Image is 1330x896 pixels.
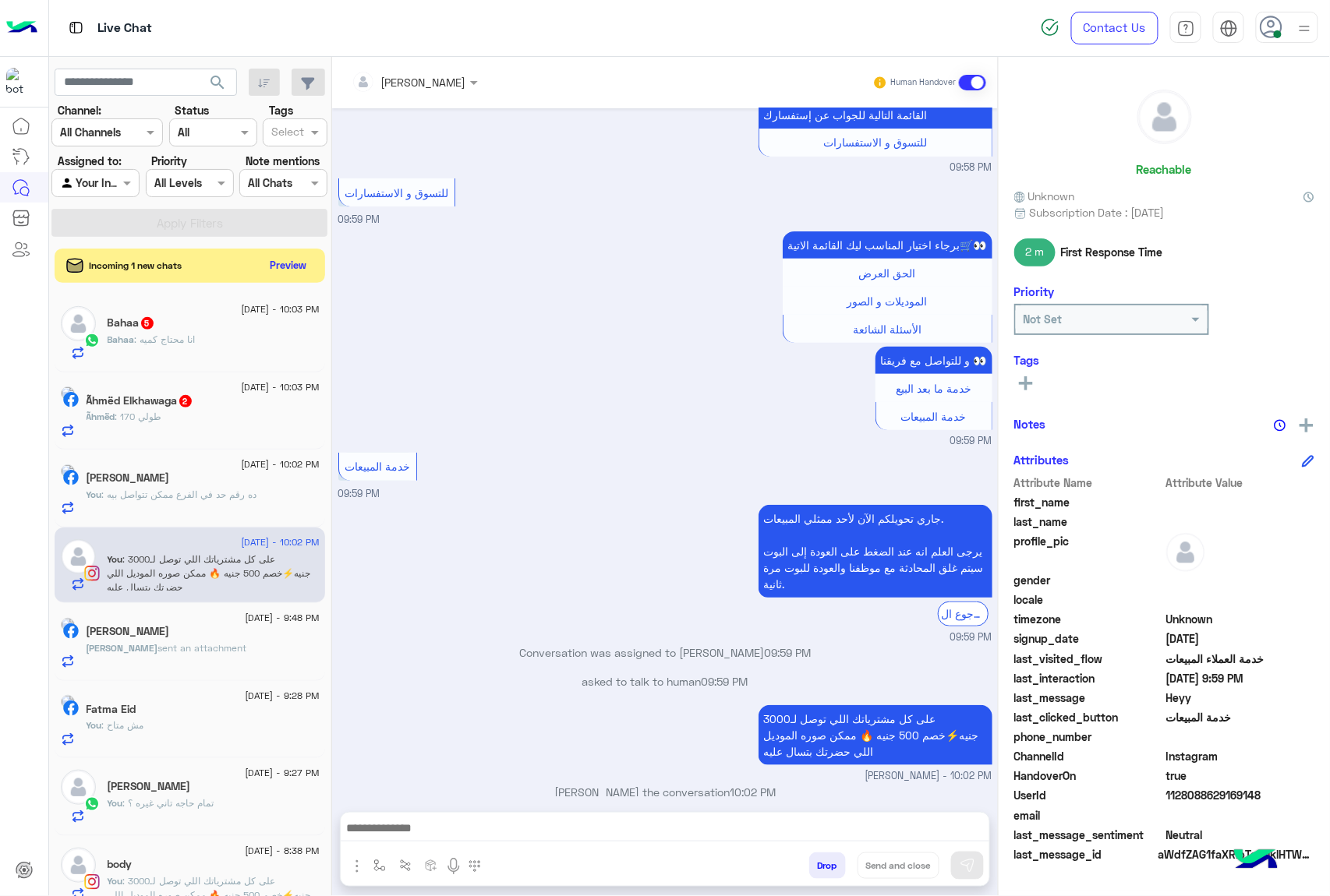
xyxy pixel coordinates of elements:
[61,770,96,805] img: defaultAdmin.png
[783,231,992,259] p: 10/8/2025, 9:59 PM
[1014,353,1314,367] h6: Tags
[1014,827,1163,843] span: last_message_sentiment
[1041,18,1059,37] img: spinner
[896,382,971,395] span: خدمة ما بعد البيع
[179,395,192,407] span: 2
[858,852,939,879] button: Send and close
[63,470,79,485] img: Facebook
[84,796,100,812] img: WhatsApp
[865,769,992,784] span: [PERSON_NAME] - 10:02 PM
[87,471,170,485] h5: Salma Turk
[108,553,311,593] span: على كل مشترياتك اللي توصل لـ3000 جنيه⚡خصم 500 جنيه 🔥 ممكن صوره الموديل اللي حضرتك بتسال عليه
[108,316,155,330] h5: Bahaa
[58,153,122,169] label: Assigned to:
[61,386,75,400] img: picture
[6,12,37,44] img: Logo
[108,333,135,345] span: Bahaa
[338,673,992,690] p: asked to talk to human
[950,434,992,449] span: 09:59 PM
[393,852,419,878] button: Trigger scenario
[245,689,319,703] span: [DATE] - 9:28 PM
[269,102,293,118] label: Tags
[1300,418,1314,432] img: add
[51,209,327,237] button: Apply Filters
[1166,787,1315,803] span: 1128088629169148
[1014,787,1163,803] span: UserId
[108,875,123,887] span: You
[84,333,100,348] img: WhatsApp
[61,464,75,478] img: picture
[345,460,410,473] span: خدمة المبيعات
[61,695,75,709] img: picture
[1014,572,1163,588] span: gender
[61,848,96,883] img: defaultAdmin.png
[1166,533,1205,572] img: defaultAdmin.png
[151,153,187,169] label: Priority
[1274,419,1286,432] img: notes
[1014,453,1070,467] h6: Attributes
[241,457,319,471] span: [DATE] - 10:02 PM
[1166,690,1315,706] span: Heyy
[115,411,162,422] span: طولي 170
[759,705,992,765] p: 10/8/2025, 10:02 PM
[1014,474,1163,491] span: Attribute Name
[373,859,386,872] img: select flow
[241,535,319,549] span: [DATE] - 10:02 PM
[135,333,196,345] span: انا محتاج كميه
[764,646,811,659] span: 09:59 PM
[1166,670,1315,686] span: 2025-08-10T18:59:24.108Z
[901,410,967,423] span: خدمة المبيعات
[102,489,257,500] span: ده رقم حد في الفرع ممكن تتواصل بيه
[1166,807,1315,824] span: null
[84,566,100,581] img: Instagram
[1166,630,1315,647] span: 2025-08-10T18:58:41.344Z
[199,69,237,102] button: search
[1014,513,1163,530] span: last_name
[1014,709,1163,725] span: last_clicked_button
[1166,767,1315,784] span: true
[245,766,319,780] span: [DATE] - 9:27 PM
[950,630,992,645] span: 09:59 PM
[102,719,144,731] span: مش متاح
[859,266,916,280] span: الحق العرض
[63,623,79,639] img: Facebook
[87,719,102,731] span: You
[58,102,101,118] label: Channel:
[425,859,437,872] img: create order
[66,18,86,37] img: tab
[61,618,75,632] img: picture
[87,394,193,407] h5: Ãhmëd Elkhawaga
[1014,417,1046,431] h6: Notes
[1071,12,1158,44] a: Contact Us
[1014,533,1163,569] span: profile_pic
[853,323,921,336] span: الأسئلة الشائعة
[158,642,247,654] span: sent an attachment
[6,68,34,96] img: 713415422032625
[264,254,313,277] button: Preview
[950,161,992,175] span: 09:58 PM
[338,488,380,499] span: 09:59 PM
[730,785,776,799] span: 10:02 PM
[1061,244,1163,260] span: First Response Time
[141,317,154,330] span: 5
[823,136,927,149] span: للتسوق و الاستفسارات
[1014,807,1163,824] span: email
[1014,238,1056,266] span: 2 m
[1295,19,1314,38] img: profile
[1138,90,1191,143] img: defaultAdmin.png
[63,700,79,716] img: Facebook
[1158,846,1314,862] span: aWdfZAG1faXRlbToxOklHTWVzc2FnZAUlEOjE3ODQxNDAxOTYyNzg0NDQyOjM0MDI4MjM2Njg0MTcxMDMwMTI0NDI1OTk2NDY...
[97,18,152,39] p: Live Chat
[1014,284,1055,298] h6: Priority
[1014,690,1163,706] span: last_message
[84,874,100,890] img: Instagram
[1014,748,1163,764] span: ChannelId
[1014,591,1163,608] span: locale
[1166,611,1315,627] span: Unknown
[1014,630,1163,647] span: signup_date
[1229,834,1283,888] img: hulul-logo.png
[1137,162,1192,176] h6: Reachable
[269,123,304,143] div: Select
[419,852,444,878] button: create order
[938,601,989,626] div: الرجوع ال Bot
